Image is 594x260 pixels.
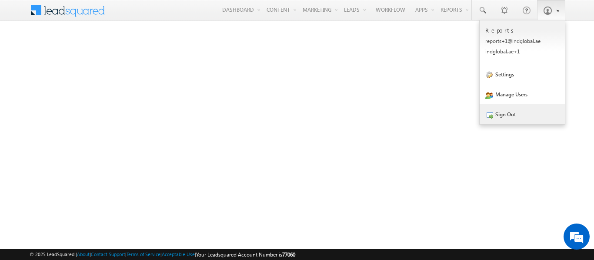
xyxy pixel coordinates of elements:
p: repor ts+1@ indgl obal. ae [485,38,559,44]
img: d_60004797649_company_0_60004797649 [15,46,37,57]
a: Settings [480,64,565,84]
a: Sign Out [480,104,565,124]
a: Manage Users [480,84,565,104]
em: Start Chat [118,201,158,212]
a: Reports reports+1@indglobal.ae indglobal.ae+1 [480,20,565,64]
a: About [77,251,90,257]
textarea: Type your message and hit 'Enter' [11,80,159,193]
span: © 2025 LeadSquared | | | | | [30,250,295,259]
a: Terms of Service [127,251,160,257]
p: Reports [485,26,559,34]
div: Minimize live chat window [143,4,164,25]
a: Acceptable Use [162,251,195,257]
span: Your Leadsquared Account Number is [196,251,295,258]
span: 77060 [282,251,295,258]
a: Contact Support [91,251,125,257]
div: Chat with us now [45,46,146,57]
p: indgl obal. ae+1 [485,48,559,55]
